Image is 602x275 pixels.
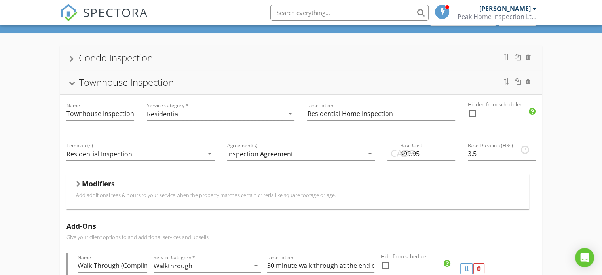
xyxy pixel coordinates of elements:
[227,150,293,157] div: Inspection Agreement
[60,4,78,21] img: The Best Home Inspection Software - Spectora
[381,253,589,260] label: Hide from scheduler
[285,109,294,118] i: arrow_drop_down
[76,192,520,198] p: Add additional fees & hours to your service when the property matches certain criteria like squar...
[66,234,536,240] p: Give your client options to add additional services and upsells.
[251,261,261,270] i: arrow_drop_down
[82,180,115,188] h5: Modifiers
[79,76,174,89] div: Townhouse Inspection
[79,51,153,64] div: Condo Inspection
[468,147,536,160] input: Base Duration (HRs)
[66,150,132,157] div: Residential Inspection
[458,13,537,21] div: Peak Home Inspection Ltd.
[499,15,536,26] div: Settings
[60,11,148,27] a: SPECTORA
[270,5,429,21] input: Search everything...
[267,259,374,272] input: Description
[575,248,594,267] div: Open Intercom Messenger
[307,107,455,120] input: Description
[66,107,134,120] input: Name
[78,259,147,272] input: Name
[498,14,537,27] a: Settings
[365,149,375,158] i: arrow_drop_down
[387,147,455,160] input: Base Cost
[147,110,180,118] div: Residential
[430,15,496,26] div: Service Categories
[154,262,192,269] div: Walkthrough
[429,14,497,27] a: Service Categories
[479,5,531,13] div: [PERSON_NAME]
[205,149,215,158] i: arrow_drop_down
[391,146,415,160] span: CAD$
[66,222,536,230] h5: Add-Ons
[83,4,148,21] span: SPECTORA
